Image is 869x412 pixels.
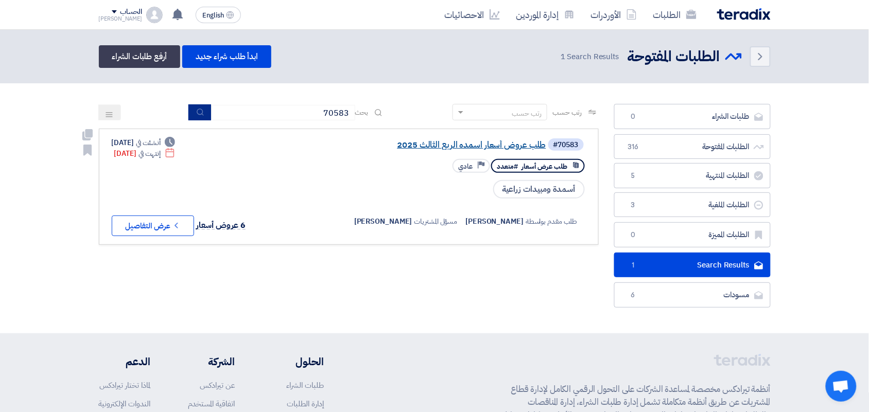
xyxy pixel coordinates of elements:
a: أرفع طلبات الشراء [99,45,180,68]
a: الطلبات المميزة0 [614,222,771,247]
div: الحساب [120,8,142,16]
span: Search Results [561,51,619,63]
span: 0 [627,230,639,240]
span: 3 [627,200,639,210]
span: [PERSON_NAME] [466,216,524,227]
div: [DATE] [114,148,176,159]
span: مسؤل المشتريات [414,216,458,227]
span: أنشئت في [136,137,161,148]
span: #متعدد [497,162,518,171]
a: الأوردرات [583,3,645,27]
span: رتب حسب [552,107,582,118]
a: لماذا تختار تيرادكس [100,380,151,391]
span: 6 عروض أسعار [197,219,246,231]
a: الطلبات الملغية3 [614,192,771,218]
span: طلب مقدم بواسطة [526,216,578,227]
div: [DATE] [112,137,176,148]
a: الطلبات المفتوحة316 [614,134,771,159]
span: أسمدة ومبيدات زراعية [493,180,585,199]
img: Teradix logo [717,8,771,20]
a: Search Results1 [614,253,771,278]
div: #70583 [553,141,579,149]
a: الطلبات [645,3,705,27]
li: الدعم [99,354,151,369]
span: 0 [627,112,639,122]
img: profile_test.png [146,7,163,23]
span: 6 [627,290,639,300]
a: الندوات الإلكترونية [99,398,151,409]
h2: الطلبات المفتوحة [628,47,720,67]
div: رتب حسب [512,108,542,119]
span: 316 [627,142,639,152]
span: 1 [627,260,639,271]
span: 5 [627,171,639,181]
span: بحث [355,107,369,118]
a: إدارة الموردين [508,3,583,27]
button: عرض التفاصيل [112,216,194,236]
a: اتفاقية المستخدم [188,398,235,409]
input: ابحث بعنوان أو رقم الطلب [211,105,355,120]
a: طلب عروض أسعار اسمده الربع الثالث 2025 [340,140,546,150]
li: الشركة [181,354,235,369]
a: ابدأ طلب شراء جديد [182,45,271,68]
a: طلبات الشراء0 [614,104,771,129]
div: [PERSON_NAME] [99,16,143,22]
a: مسودات6 [614,282,771,308]
a: عن تيرادكس [200,380,235,391]
div: Open chat [826,371,857,402]
span: عادي [459,162,473,171]
a: الاحصائيات [437,3,508,27]
a: إدارة الطلبات [287,398,324,409]
li: الحلول [266,354,324,369]
span: إنتهت في [138,148,161,159]
span: 1 [561,51,565,62]
a: طلبات الشراء [286,380,324,391]
button: English [196,7,241,23]
span: طلب عرض أسعار [522,162,568,171]
a: الطلبات المنتهية5 [614,163,771,188]
span: English [202,12,224,19]
span: [PERSON_NAME] [354,216,412,227]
